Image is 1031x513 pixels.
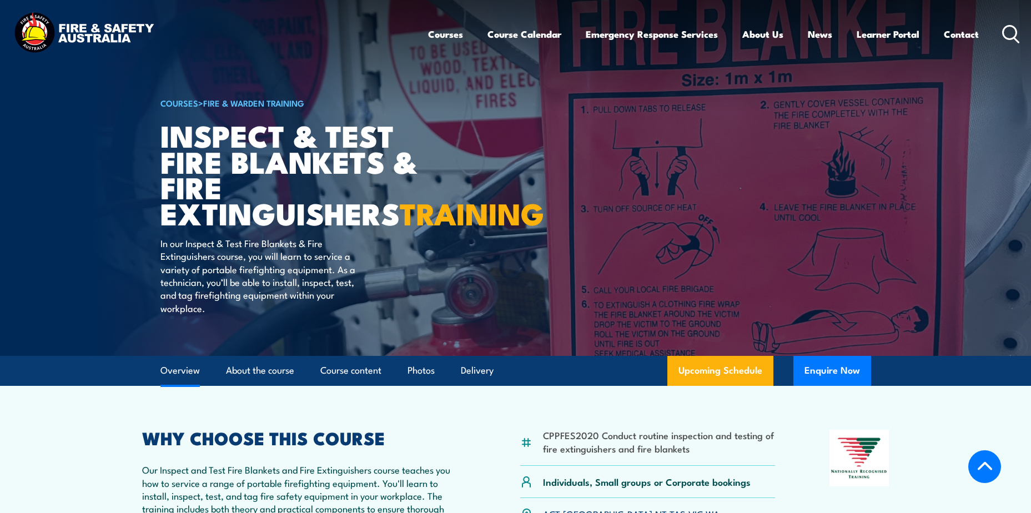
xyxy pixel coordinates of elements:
a: Course content [320,356,381,385]
a: News [808,19,832,49]
img: Nationally Recognised Training logo. [829,430,889,486]
h6: > [160,96,435,109]
a: Upcoming Schedule [667,356,773,386]
a: Photos [408,356,435,385]
a: About Us [742,19,783,49]
p: In our Inspect & Test Fire Blankets & Fire Extinguishers course, you will learn to service a vari... [160,237,363,314]
a: Contact [944,19,979,49]
a: Course Calendar [487,19,561,49]
p: Individuals, Small groups or Corporate bookings [543,475,751,488]
a: Fire & Warden Training [203,97,304,109]
h1: Inspect & Test Fire Blankets & Fire Extinguishers [160,122,435,226]
h2: WHY CHOOSE THIS COURSE [142,430,466,445]
a: Delivery [461,356,494,385]
a: About the course [226,356,294,385]
button: Enquire Now [793,356,871,386]
a: Courses [428,19,463,49]
strong: TRAINING [400,189,544,235]
a: Overview [160,356,200,385]
a: Learner Portal [857,19,919,49]
a: COURSES [160,97,198,109]
li: CPPFES2020 Conduct routine inspection and testing of fire extinguishers and fire blankets [543,429,776,455]
a: Emergency Response Services [586,19,718,49]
